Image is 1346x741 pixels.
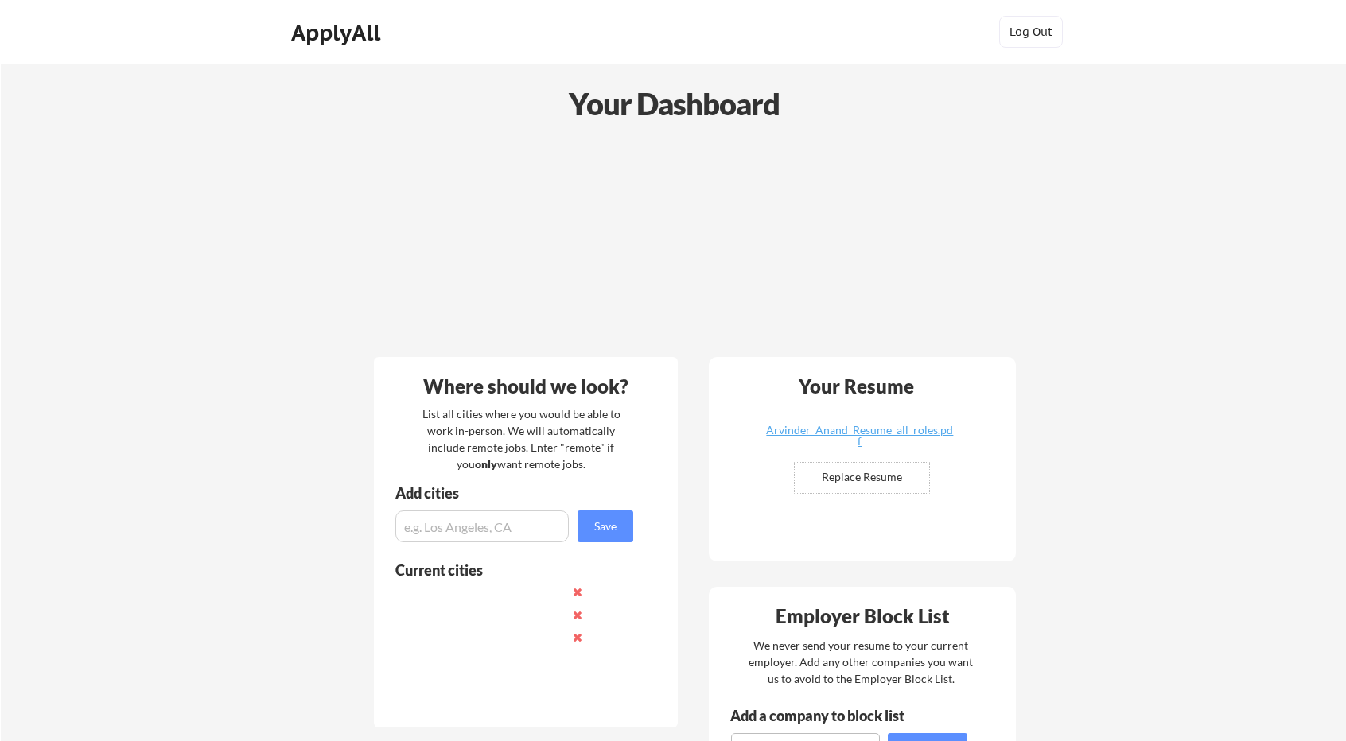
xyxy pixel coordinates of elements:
[378,377,674,396] div: Where should we look?
[412,405,631,472] div: List all cities where you would be able to work in-person. We will automatically include remote j...
[778,377,936,396] div: Your Resume
[765,425,955,447] div: Arvinder_Anand_Resume_all_roles.pdf
[748,637,974,687] div: We never send your resume to your current employer. Add any other companies you want us to avoid ...
[765,425,955,449] a: Arvinder_Anand_Resume_all_roles.pdf
[578,510,633,542] button: Save
[291,19,385,46] div: ApplyAll
[730,708,929,723] div: Add a company to block list
[715,607,1011,626] div: Employer Block List
[395,486,637,500] div: Add cities
[395,510,569,542] input: e.g. Los Angeles, CA
[475,457,497,471] strong: only
[395,563,616,577] div: Current cities
[2,81,1346,126] div: Your Dashboard
[999,16,1063,48] button: Log Out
